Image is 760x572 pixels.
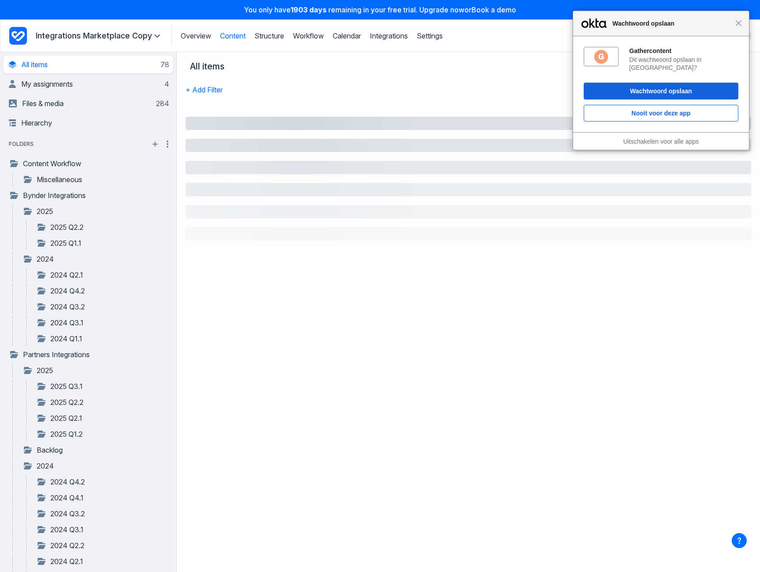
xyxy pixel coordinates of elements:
[181,31,211,40] a: Overview
[36,524,169,535] a: 2024 Q3.1
[9,114,169,132] a: Hierarchy
[36,477,169,487] a: 2024 Q4.2
[220,31,246,40] a: Content
[36,31,163,41] summary: Integrations Marketplace Copy
[163,80,169,88] div: 4
[22,99,64,108] span: Files & media
[23,445,169,455] a: Backlog
[21,80,73,88] span: My assignments
[593,49,609,65] img: 23V6gQAAAAZJREFUAwCfFlPCrxboVQAAAABJRU5ErkJggg==
[36,301,169,312] a: 2024 Q3.2
[9,158,169,169] a: Content Workflow
[36,429,169,439] a: 2025 Q1.2
[629,47,738,55] div: Gathercontent
[36,333,169,344] a: 2024 Q1.1
[36,397,169,408] a: 2025 Q2.2
[4,140,39,149] span: folders
[291,5,327,14] strong: 1903 days
[23,365,169,376] a: 2025
[36,270,169,280] a: 2024 Q2.1
[9,95,169,112] a: Files & media284
[608,18,735,29] span: Wachtwoord opslaan
[190,61,229,72] div: All items
[23,206,169,217] a: 2025
[36,238,169,248] a: 2025 Q1.1
[36,381,169,392] a: 2025 Q3.1
[36,286,169,296] a: 2024 Q4.2
[584,105,738,122] button: Nooit voor deze app
[23,174,169,185] a: Miscellaneous
[417,31,443,40] a: Settings
[159,60,169,69] div: 78
[629,56,738,72] div: Dit wachtwoord opslaan in [GEOGRAPHIC_DATA]?
[9,349,169,360] a: Partners Integrations
[293,31,324,40] a: Workflow
[186,80,223,99] button: + Add Filter
[36,222,169,233] a: 2025 Q2.2
[9,190,169,201] a: Bynder Integrations
[584,83,738,99] button: Wachtwoord opslaan
[623,138,699,145] a: Uitschakelen voor alle apps
[9,25,27,46] a: Project Dashboard
[255,31,284,40] a: Structure
[36,317,169,328] a: 2024 Q3.1
[370,31,408,40] a: Integrations
[36,413,169,423] a: 2025 Q2.1
[162,139,173,149] button: More folder actions
[9,75,169,93] a: My assignments4
[36,540,169,551] a: 2024 Q2.2
[36,508,169,519] a: 2024 Q3.2
[9,56,169,73] a: All items78
[36,556,169,567] a: 2024 Q2.1
[23,461,169,471] a: 2024
[735,20,742,27] span: Sluiten
[333,31,361,40] a: Calendar
[5,5,755,14] p: You only have remaining in your free trial. Upgrade now or Book a demo
[154,99,169,108] div: 284
[36,492,169,503] a: 2024 Q4.1
[23,254,169,264] a: 2024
